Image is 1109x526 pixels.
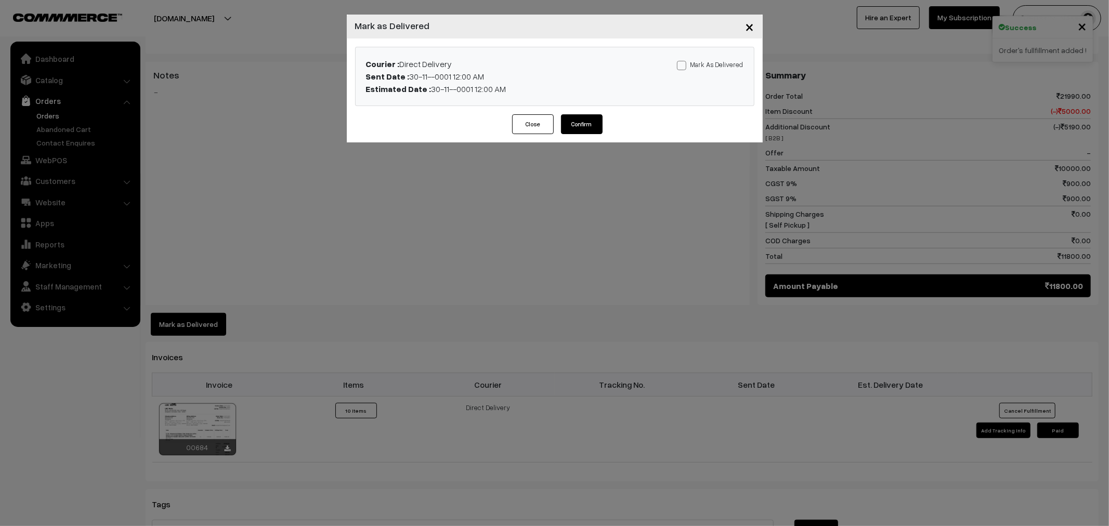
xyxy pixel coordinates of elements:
b: Courier : [366,59,400,69]
div: Direct Delivery 30-11--0001 12:00 AM 30-11--0001 12:00 AM [358,58,620,95]
b: Sent Date : [366,71,410,82]
button: Close [512,114,554,134]
button: Close [737,10,763,43]
b: Estimated Date : [366,84,432,94]
button: Confirm [561,114,603,134]
label: Mark As Delivered [677,59,743,70]
span: × [746,17,754,36]
h4: Mark as Delivered [355,19,430,33]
